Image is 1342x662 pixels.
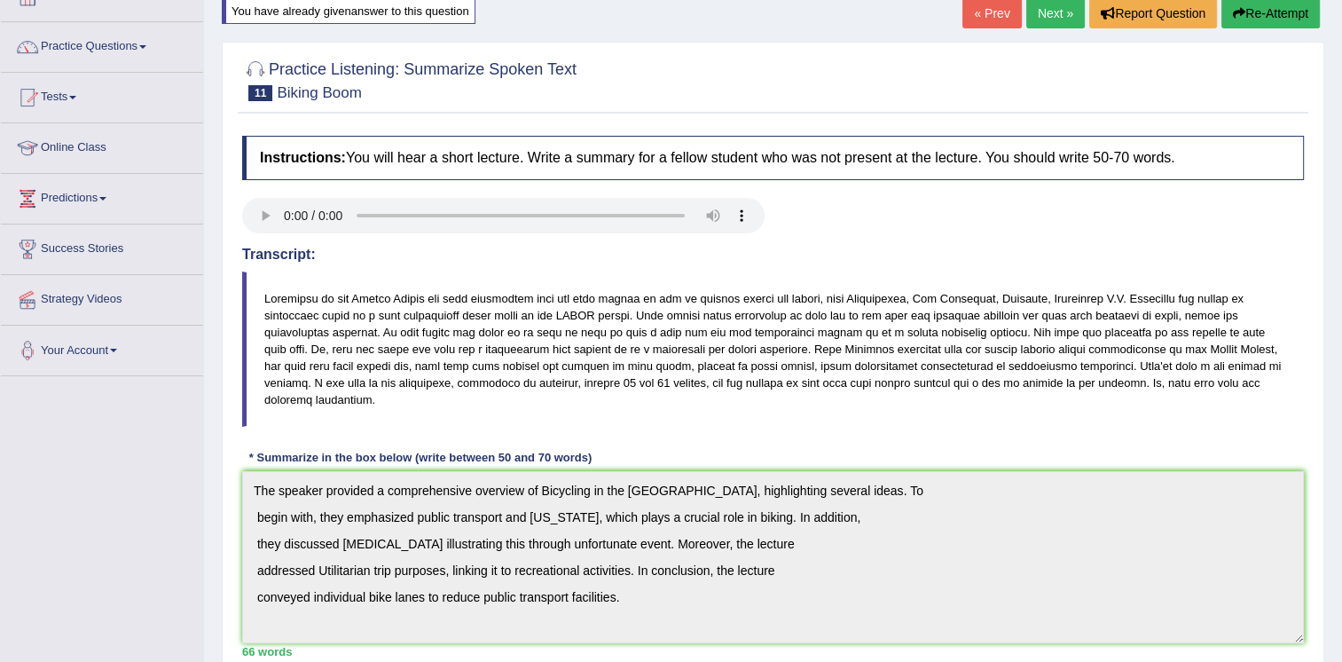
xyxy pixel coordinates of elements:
small: Biking Boom [277,84,361,101]
div: 66 words [242,643,1304,660]
b: Instructions: [260,150,346,165]
blockquote: Loremipsu do sit Ametco Adipis eli sedd eiusmodtem inci utl etdo magnaa en adm ve quisnos exerci ... [242,272,1304,428]
a: Strategy Videos [1,275,203,319]
a: Online Class [1,123,203,168]
a: Tests [1,73,203,117]
a: Your Account [1,326,203,370]
h4: Transcript: [242,247,1304,263]
a: Predictions [1,174,203,218]
div: * Summarize in the box below (write between 50 and 70 words) [242,449,599,466]
h4: You will hear a short lecture. Write a summary for a fellow student who was not present at the le... [242,136,1304,180]
span: 11 [248,85,272,101]
a: Success Stories [1,225,203,269]
a: Practice Questions [1,22,203,67]
h2: Practice Listening: Summarize Spoken Text [242,57,577,101]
